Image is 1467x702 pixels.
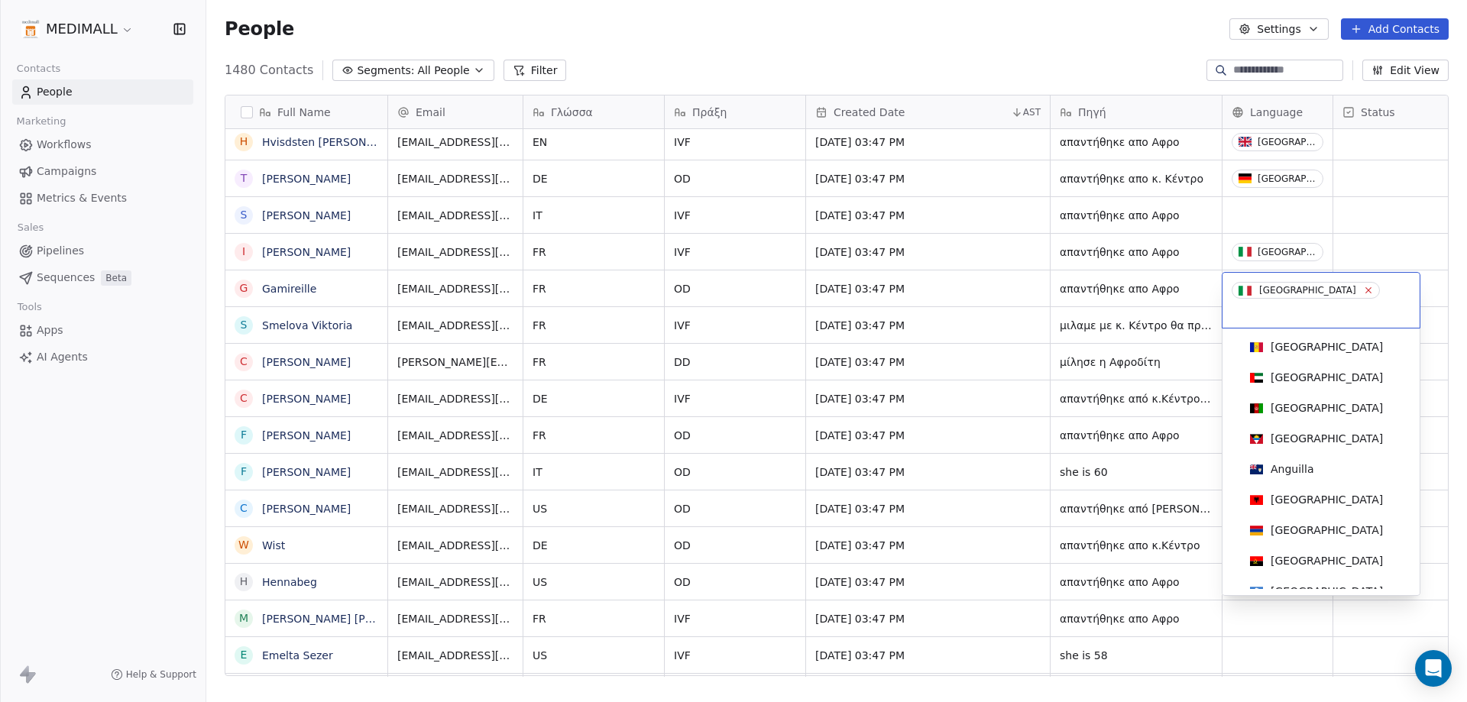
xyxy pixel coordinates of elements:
div: [GEOGRAPHIC_DATA] [1271,492,1383,507]
div: [GEOGRAPHIC_DATA] [1271,339,1383,354]
div: [GEOGRAPHIC_DATA] [1271,400,1383,416]
div: [GEOGRAPHIC_DATA] [1259,284,1356,296]
div: [GEOGRAPHIC_DATA] [1271,370,1383,385]
div: [GEOGRAPHIC_DATA] [1271,522,1383,538]
div: [GEOGRAPHIC_DATA] [1271,553,1383,568]
div: [GEOGRAPHIC_DATA] [1271,584,1383,599]
div: [GEOGRAPHIC_DATA] [1271,431,1383,446]
div: Anguilla [1271,461,1313,477]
